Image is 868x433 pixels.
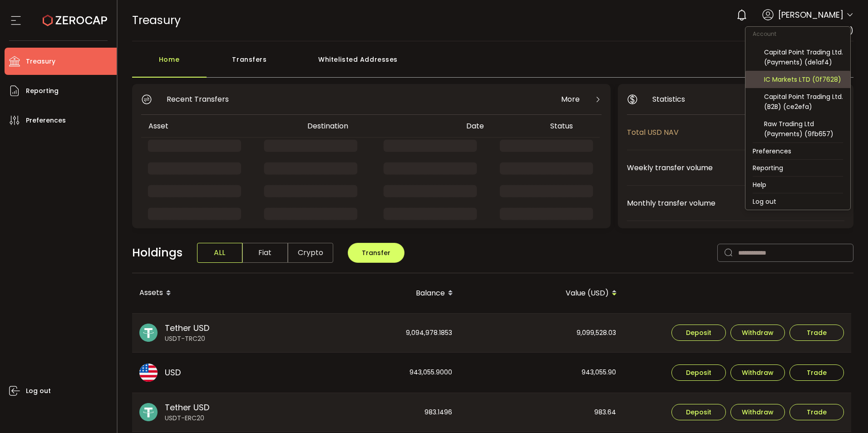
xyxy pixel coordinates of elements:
[764,119,843,139] div: Raw Trading Ltd (Payments) (9fb657)
[132,50,207,78] div: Home
[296,285,460,301] div: Balance
[460,314,623,353] div: 9,099,528.03
[165,401,209,413] span: Tether USD
[561,93,580,105] span: More
[165,366,181,379] span: USD
[789,404,844,420] button: Trade
[778,9,843,21] span: [PERSON_NAME]
[165,322,209,334] span: Tether USD
[460,353,623,393] div: 943,055.90
[132,12,181,28] span: Treasury
[671,364,726,381] button: Deposit
[293,50,424,78] div: Whitelisted Addresses
[460,393,623,432] div: 983.64
[139,364,158,382] img: usd_portfolio.svg
[745,193,850,210] li: Log out
[132,244,182,261] span: Holdings
[139,403,158,421] img: usdt_portfolio.svg
[141,121,300,131] div: Asset
[460,285,624,301] div: Value (USD)
[730,404,785,420] button: Withdraw
[764,47,843,67] div: Capital Point Trading Ltd. (Payments) (de1af4)
[26,55,55,68] span: Treasury
[823,389,868,433] iframe: Chat Widget
[652,93,685,105] span: Statistics
[742,409,774,415] span: Withdraw
[789,325,844,341] button: Trade
[543,121,600,131] div: Status
[348,243,404,263] button: Transfer
[627,197,799,209] span: Monthly transfer volume
[730,364,785,381] button: Withdraw
[207,50,293,78] div: Transfers
[26,84,59,98] span: Reporting
[764,74,843,84] div: IC Markets LTD (0f7628)
[288,243,333,263] span: Crypto
[789,364,844,381] button: Trade
[296,393,459,432] div: 983.1496
[807,330,827,336] span: Trade
[167,93,229,105] span: Recent Transfers
[671,404,726,420] button: Deposit
[763,25,853,36] span: Raw Trading Ltd (af7c49)
[742,369,774,376] span: Withdraw
[627,162,802,173] span: Weekly transfer volume
[627,127,795,138] span: Total USD NAV
[745,143,850,159] li: Preferences
[459,121,543,131] div: Date
[197,243,242,263] span: ALL
[242,243,288,263] span: Fiat
[807,369,827,376] span: Trade
[132,285,296,301] div: Assets
[300,121,459,131] div: Destination
[362,248,390,257] span: Transfer
[764,92,843,112] div: Capital Point Trading Ltd. (B2B) (ce2efa)
[686,369,711,376] span: Deposit
[296,314,459,353] div: 9,094,978.1853
[686,330,711,336] span: Deposit
[671,325,726,341] button: Deposit
[296,353,459,393] div: 943,055.9000
[26,384,51,398] span: Log out
[686,409,711,415] span: Deposit
[730,325,785,341] button: Withdraw
[745,160,850,176] li: Reporting
[807,409,827,415] span: Trade
[26,114,66,127] span: Preferences
[139,324,158,342] img: usdt_portfolio.svg
[745,177,850,193] li: Help
[165,334,209,344] span: USDT-TRC20
[742,330,774,336] span: Withdraw
[745,30,784,38] span: Account
[165,413,209,423] span: USDT-ERC20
